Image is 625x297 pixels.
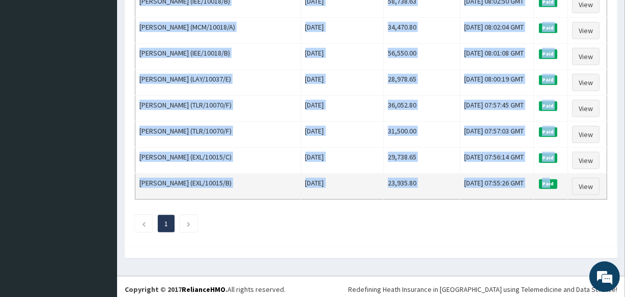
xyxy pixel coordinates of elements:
a: View [572,152,600,169]
td: [DATE] [301,70,383,96]
td: 56,550.00 [383,44,460,70]
td: [DATE] 08:01:08 GMT [460,44,534,70]
span: Paid [539,127,557,137]
td: [DATE] 07:56:14 GMT [460,148,534,174]
td: 29,738.65 [383,148,460,174]
td: 34,470.80 [383,18,460,44]
td: [PERSON_NAME] (EXL/10015/C) [135,148,301,174]
td: 28,978.65 [383,70,460,96]
td: [DATE] 07:55:26 GMT [460,174,534,200]
td: [DATE] [301,148,383,174]
span: We're online! [59,86,140,188]
td: [DATE] 07:57:03 GMT [460,122,534,148]
a: View [572,178,600,195]
div: Minimize live chat window [167,5,191,30]
td: [PERSON_NAME] (MCM/10018/A) [135,18,301,44]
td: [PERSON_NAME] (IEE/10018/B) [135,44,301,70]
a: Next page [186,219,191,228]
span: Paid [539,179,557,188]
td: [PERSON_NAME] (TLR/10070/F) [135,122,301,148]
textarea: Type your message and hit 'Enter' [5,193,194,229]
span: Paid [539,75,557,85]
span: Paid [539,153,557,163]
td: [DATE] 08:02:04 GMT [460,18,534,44]
td: [DATE] 07:57:45 GMT [460,96,534,122]
span: Paid [539,23,557,33]
td: [DATE] [301,174,383,200]
strong: Copyright © 2017 . [125,285,228,294]
td: [DATE] 08:00:19 GMT [460,70,534,96]
td: [DATE] [301,96,383,122]
img: d_794563401_company_1708531726252_794563401 [19,51,41,76]
td: [PERSON_NAME] (TLR/10070/F) [135,96,301,122]
td: 31,500.00 [383,122,460,148]
a: View [572,126,600,143]
td: 36,052.80 [383,96,460,122]
td: [PERSON_NAME] (LAY/10037/E) [135,70,301,96]
td: [DATE] [301,18,383,44]
a: Previous page [141,219,146,228]
td: [PERSON_NAME] (EXL/10015/B) [135,174,301,200]
a: View [572,48,600,65]
a: View [572,22,600,39]
span: Paid [539,101,557,111]
span: Paid [539,49,557,59]
td: [DATE] [301,122,383,148]
div: Chat with us now [53,57,171,70]
div: Redefining Heath Insurance in [GEOGRAPHIC_DATA] using Telemedicine and Data Science! [348,284,617,294]
a: RelianceHMO [182,285,225,294]
a: View [572,100,600,117]
a: Page 1 is your current page [164,219,168,228]
td: [DATE] [301,44,383,70]
td: 23,935.80 [383,174,460,200]
a: View [572,74,600,91]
